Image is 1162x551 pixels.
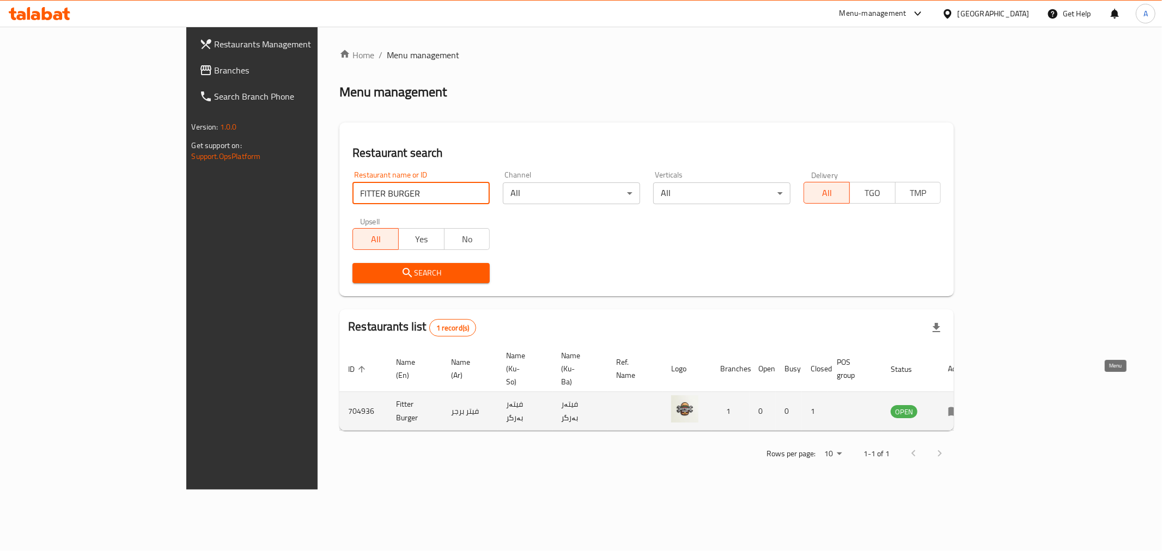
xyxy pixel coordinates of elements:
[891,406,917,418] span: OPEN
[348,363,369,376] span: ID
[361,266,481,280] span: Search
[900,185,937,201] span: TMP
[339,83,447,101] h2: Menu management
[561,349,594,388] span: Name (Ku-Ba)
[750,346,776,392] th: Open
[497,392,552,431] td: فیتەر بەرگر
[215,38,372,51] span: Restaurants Management
[191,57,380,83] a: Branches
[776,392,802,431] td: 0
[891,363,926,376] span: Status
[503,182,640,204] div: All
[653,182,790,204] div: All
[802,392,828,431] td: 1
[360,217,380,225] label: Upsell
[552,392,607,431] td: فیتەر بەرگر
[616,356,649,382] span: Ref. Name
[387,392,442,431] td: Fitter Burger
[958,8,1030,20] div: [GEOGRAPHIC_DATA]
[191,83,380,109] a: Search Branch Phone
[506,349,539,388] span: Name (Ku-So)
[387,48,459,62] span: Menu management
[215,64,372,77] span: Branches
[191,31,380,57] a: Restaurants Management
[352,182,490,204] input: Search for restaurant name or ID..
[449,231,486,247] span: No
[396,356,429,382] span: Name (En)
[711,392,750,431] td: 1
[854,185,891,201] span: TGO
[711,346,750,392] th: Branches
[811,171,838,179] label: Delivery
[357,231,394,247] span: All
[662,346,711,392] th: Logo
[750,392,776,431] td: 0
[348,319,476,336] h2: Restaurants list
[804,182,850,204] button: All
[429,319,477,336] div: Total records count
[939,346,977,392] th: Action
[339,48,954,62] nav: breadcrumb
[192,120,218,134] span: Version:
[863,447,890,461] p: 1-1 of 1
[891,405,917,418] div: OPEN
[379,48,382,62] li: /
[1143,8,1148,20] span: A
[352,263,490,283] button: Search
[766,447,816,461] p: Rows per page:
[849,182,896,204] button: TGO
[451,356,484,382] span: Name (Ar)
[398,228,445,250] button: Yes
[403,231,440,247] span: Yes
[837,356,869,382] span: POS group
[352,145,941,161] h2: Restaurant search
[192,138,242,152] span: Get support on:
[192,149,261,163] a: Support.OpsPlatform
[820,446,846,462] div: Rows per page:
[839,7,907,20] div: Menu-management
[430,323,476,333] span: 1 record(s)
[808,185,845,201] span: All
[444,228,490,250] button: No
[220,120,237,134] span: 1.0.0
[802,346,828,392] th: Closed
[442,392,497,431] td: فيتر برجر
[923,315,950,341] div: Export file
[895,182,941,204] button: TMP
[215,90,372,103] span: Search Branch Phone
[671,395,698,423] img: Fitter Burger
[776,346,802,392] th: Busy
[352,228,399,250] button: All
[339,346,977,431] table: enhanced table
